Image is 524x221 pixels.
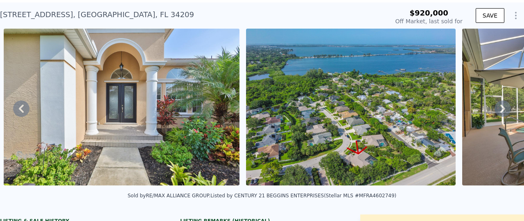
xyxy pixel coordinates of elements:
[508,7,524,24] button: Show Options
[4,29,239,185] img: Sale: 39130910 Parcel: 58187090
[409,9,448,17] span: $920,000
[210,193,396,199] div: Listed by CENTURY 21 BEGGINS ENTERPRISES (Stellar MLS #MFRA4602749)
[395,17,463,25] div: Off Market, last sold for
[246,29,456,185] img: Sale: 39130910 Parcel: 58187090
[128,193,210,199] div: Sold by RE/MAX ALLIANCE GROUP .
[476,8,504,23] button: SAVE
